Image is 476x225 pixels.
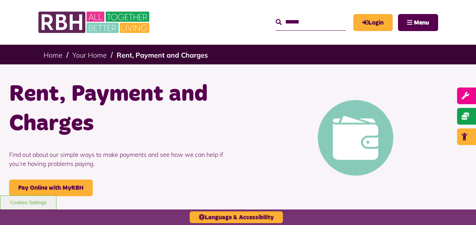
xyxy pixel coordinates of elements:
[398,14,438,31] button: Navigation
[442,191,476,225] iframe: Netcall Web Assistant for live chat
[44,51,62,59] a: Home
[9,139,233,180] p: Find out about our simple ways to make payments and see how we can help if you’re having problems...
[9,180,93,196] a: Pay Online with MyRBH
[190,211,283,223] button: Language & Accessibility
[117,51,208,59] a: Rent, Payment and Charges
[353,14,393,31] a: MyRBH
[318,100,393,176] img: Pay Rent
[38,8,151,37] img: RBH
[9,80,233,139] h1: Rent, Payment and Charges
[414,20,429,26] span: Menu
[72,51,107,59] a: Your Home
